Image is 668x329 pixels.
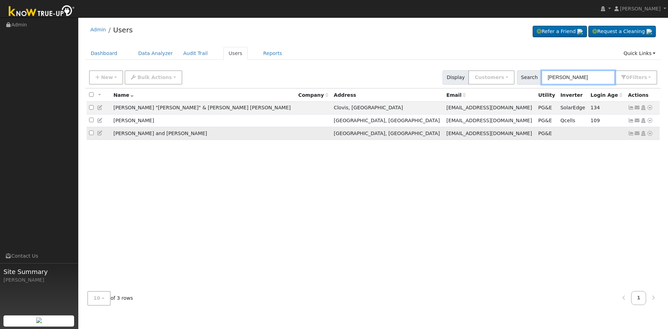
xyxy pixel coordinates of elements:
[634,117,641,124] a: jinying3365@gmail.com
[111,127,296,140] td: [PERSON_NAME] and [PERSON_NAME]
[590,105,600,110] span: 04/22/2025 6:04:49 PM
[628,105,634,110] a: Show Graph
[560,92,586,99] div: Inverter
[3,276,74,284] div: [PERSON_NAME]
[86,47,123,60] a: Dashboard
[97,130,103,136] a: Edit User
[618,47,661,60] a: Quick Links
[223,47,248,60] a: Users
[538,92,555,99] div: Utility
[631,291,646,305] a: 1
[331,127,444,140] td: [GEOGRAPHIC_DATA], [GEOGRAPHIC_DATA]
[36,318,42,323] img: retrieve
[258,47,287,60] a: Reports
[137,75,172,80] span: Bulk Actions
[588,26,656,38] a: Request a Cleaning
[446,118,532,123] span: [EMAIL_ADDRESS][DOMAIN_NAME]
[541,70,615,85] input: Search
[538,105,552,110] span: PG&E
[640,105,646,110] a: Login As
[640,131,646,136] a: Login As
[113,92,134,98] span: Name
[111,114,296,127] td: [PERSON_NAME]
[560,105,585,110] span: SolarEdge
[644,75,647,80] span: s
[331,102,444,115] td: Clovis, [GEOGRAPHIC_DATA]
[620,6,661,11] span: [PERSON_NAME]
[443,70,469,85] span: Display
[446,131,532,136] span: [EMAIL_ADDRESS][DOMAIN_NAME]
[533,26,587,38] a: Refer a Friend
[5,4,78,19] img: Know True-Up
[111,102,296,115] td: [PERSON_NAME] "[PERSON_NAME]" & [PERSON_NAME] [PERSON_NAME]
[640,118,646,123] a: Login As
[634,130,641,137] a: jennan17@gmail.com
[628,118,634,123] a: Show Graph
[628,131,634,136] a: Show Graph
[89,70,124,85] button: New
[298,92,328,98] span: Company name
[446,92,466,98] span: Email
[101,75,113,80] span: New
[615,70,657,85] button: 0Filters
[90,27,106,32] a: Admin
[647,117,653,124] a: Other actions
[97,118,103,123] a: Edit User
[87,291,111,305] button: 10
[634,104,641,111] a: ashleylee33@hotmail.com
[178,47,213,60] a: Audit Trail
[590,92,622,98] span: Days since last login
[538,131,552,136] span: PG&E
[590,118,600,123] span: 05/17/2025 8:18:56 AM
[97,105,103,110] a: Edit User
[334,92,442,99] div: Address
[331,114,444,127] td: [GEOGRAPHIC_DATA], [GEOGRAPHIC_DATA]
[538,118,552,123] span: PG&E
[87,291,133,305] span: of 3 rows
[113,26,133,34] a: Users
[577,29,583,34] img: retrieve
[517,70,542,85] span: Search
[646,29,652,34] img: retrieve
[468,70,514,85] button: Customers
[560,118,575,123] span: Qcells
[3,267,74,276] span: Site Summary
[133,47,178,60] a: Data Analyzer
[94,295,101,301] span: 10
[125,70,182,85] button: Bulk Actions
[647,104,653,111] a: Other actions
[629,75,647,80] span: Filter
[446,105,532,110] span: [EMAIL_ADDRESS][DOMAIN_NAME]
[647,130,653,137] a: Other actions
[628,92,657,99] div: Actions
